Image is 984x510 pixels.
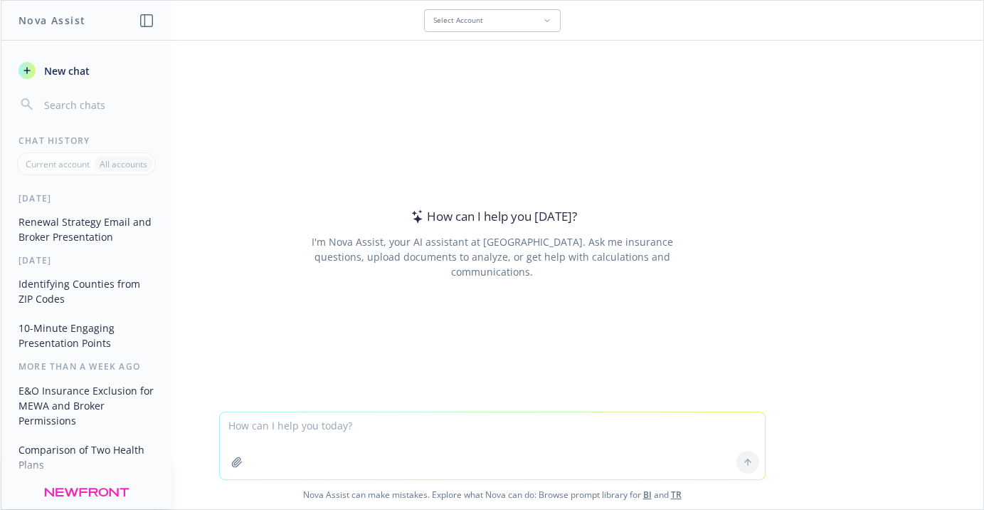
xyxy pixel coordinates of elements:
[643,489,652,501] a: BI
[1,360,171,373] div: More than a week ago
[671,489,682,501] a: TR
[292,234,692,279] div: I'm Nova Assist, your AI assistant at [GEOGRAPHIC_DATA]. Ask me insurance questions, upload docum...
[18,13,85,28] h1: Nova Assist
[13,272,160,311] button: Identifying Counties from ZIP Codes
[6,480,978,509] span: Nova Assist can make mistakes. Explore what Nova can do: Browse prompt library for and
[26,158,90,170] p: Current account
[13,58,160,83] button: New chat
[13,210,160,249] button: Renewal Strategy Email and Broker Presentation
[41,63,90,78] span: New chat
[424,9,561,32] button: Select Account
[100,158,147,170] p: All accounts
[41,95,154,115] input: Search chats
[13,438,160,477] button: Comparison of Two Health Plans
[1,254,171,266] div: [DATE]
[13,379,160,432] button: E&O Insurance Exclusion for MEWA and Broker Permissions
[1,192,171,204] div: [DATE]
[1,135,171,147] div: Chat History
[433,16,483,25] span: Select Account
[13,316,160,355] button: 10-Minute Engaging Presentation Points
[407,207,577,226] div: How can I help you [DATE]?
